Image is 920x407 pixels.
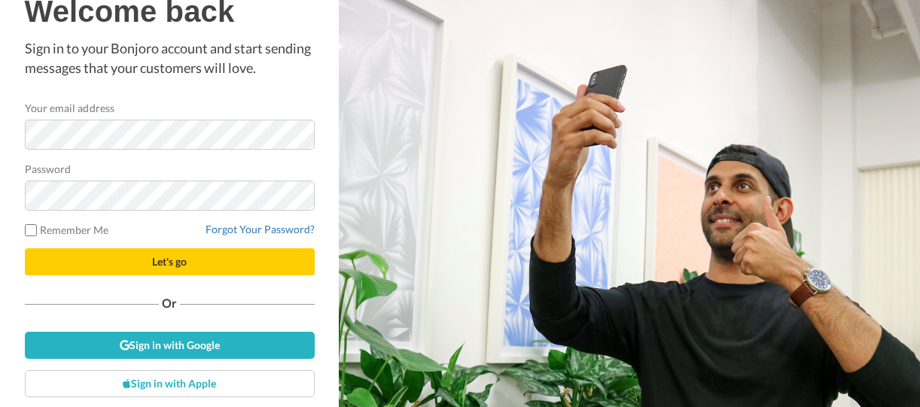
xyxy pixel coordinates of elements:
a: Sign in with Google [25,332,315,359]
a: Sign in with Apple [25,370,315,397]
label: Password [25,161,72,177]
p: Sign in to your Bonjoro account and start sending messages that your customers will love. [25,39,315,77]
label: Remember Me [25,222,109,238]
label: Your email address [25,100,114,116]
a: Forgot Your Password? [206,223,315,235]
button: Let's go [25,248,315,275]
input: Remember Me [25,224,37,236]
span: Let's go [152,255,187,268]
span: Or [159,298,180,308]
